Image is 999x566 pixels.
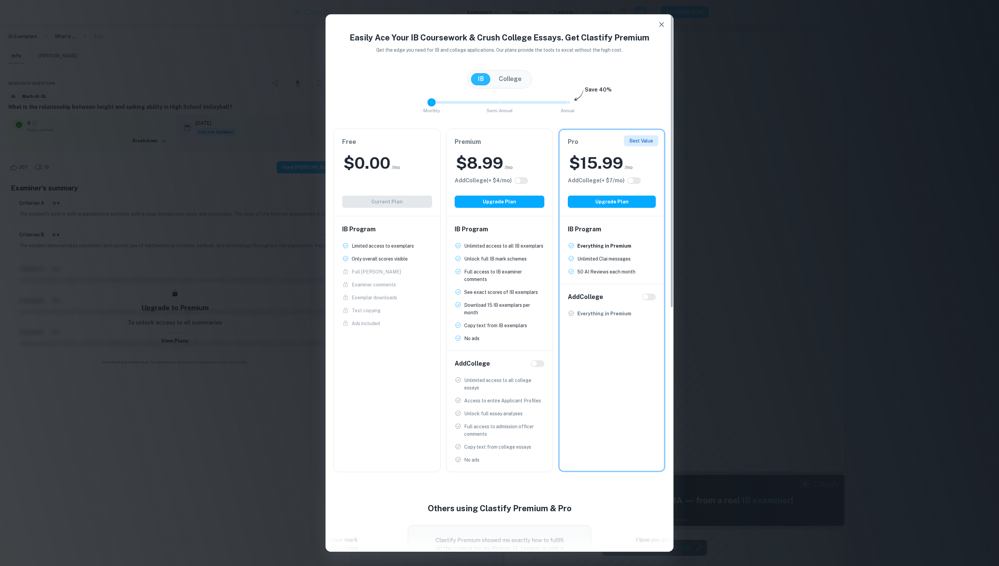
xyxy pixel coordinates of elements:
button: College [492,73,528,85]
p: Download 15 IB exemplars per month [464,301,545,316]
h2: $ 15.99 [569,152,623,174]
p: 50 AI Reviews each month [577,268,635,276]
p: Limited access to exemplars [352,242,414,250]
button: IB [471,73,491,85]
p: Best Value [629,137,653,145]
h2: $ 0.00 [344,152,390,174]
p: Unlimited Clai messages [577,255,631,263]
h6: Click to see all the additional College features. [568,177,625,185]
h6: Pro [568,137,656,147]
p: Unlock full IB mark schemes [464,255,527,263]
button: Upgrade Plan [568,196,656,208]
h6: IB Program [455,224,545,234]
span: /mo [505,164,513,171]
h6: Add College [455,359,490,368]
p: Ads included [352,320,380,327]
h6: Click to see all the additional College features. [455,177,512,185]
button: Upgrade Plan [455,196,545,208]
p: Copy text from IB exemplars [464,322,527,329]
p: Full [PERSON_NAME] [352,268,401,276]
p: No ads [464,456,479,464]
h4: Easily Ace Your IB Coursework & Crush College Essays. Get Clastify Premium [334,31,665,44]
p: Full access to IB examiner comments [464,268,545,283]
h6: Free [342,137,432,147]
p: Everything in Premium [577,310,631,317]
p: Get the edge you need for IB and college applications. Our plans provide the tools to excel witho... [367,46,632,54]
p: Everything in Premium [577,242,631,250]
p: Copy text from college essays [464,443,531,451]
p: Examiner comments [352,281,396,288]
span: Semi-Annual [487,108,513,113]
span: Annual [561,108,575,113]
h6: Premium [455,137,545,147]
span: /mo [625,164,633,171]
span: /mo [392,164,400,171]
p: Unlimited access to all IB exemplars [464,242,543,250]
p: Exemplar downloads [352,294,397,301]
h6: Add College [568,292,603,302]
p: Only overall scores visible [352,255,408,263]
p: Full access to admission officer comments [464,423,545,438]
h6: IB Program [342,224,432,234]
p: No ads [464,335,479,342]
span: Monthly [423,108,440,113]
p: Unlock full essay analyses [464,410,523,417]
h6: IB Program [568,224,656,234]
h2: $ 8.99 [456,152,503,174]
h6: Save 40% [585,86,612,97]
p: See exact scores of IB exemplars [464,288,538,296]
p: Text copying [352,307,381,314]
h4: Others using Clastify Premium & Pro [326,502,673,514]
p: Unlimited access to all college essays [464,377,545,392]
img: subscription-arrow.svg [574,90,583,101]
p: Access to entire Applicant Profiles [464,397,541,404]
